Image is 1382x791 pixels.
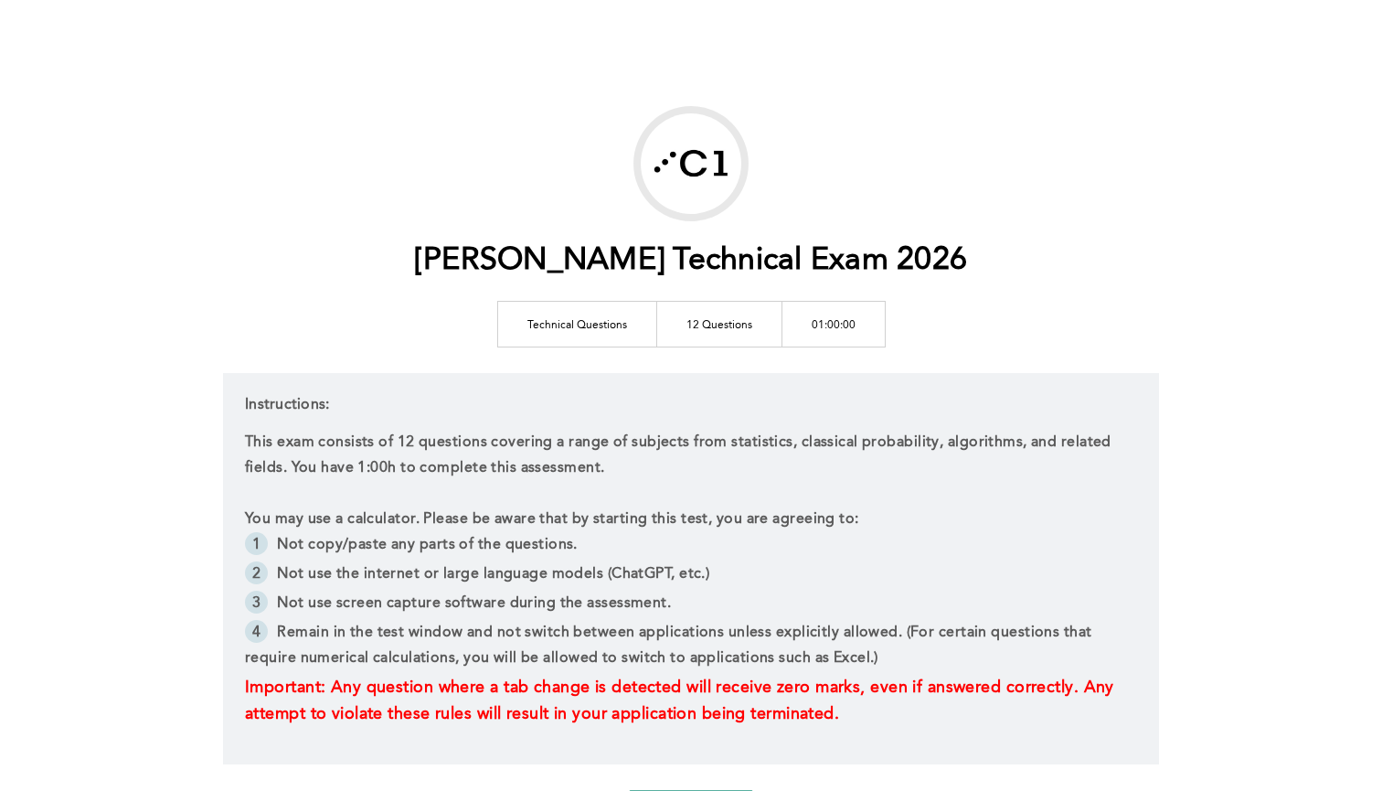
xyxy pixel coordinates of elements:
[781,301,885,347] td: 01:00:00
[245,430,1137,481] p: This exam consists of 12 questions covering a range of subjects from statistics, classical probab...
[245,620,1137,675] li: Remain in the test window and not switch between applications unless explicitly allowed. (For cer...
[245,679,1119,722] span: Important: Any question where a tab change is detected will receive zero marks, even if answered ...
[245,591,1137,620] li: Not use screen capture software during the assessment.
[641,113,741,214] img: Marshall Wace
[245,507,1137,532] p: You may use a calculator. Please be aware that by starting this test, you are agreeing to:
[656,301,781,347] td: 12 Questions
[223,373,1159,764] div: Instructions:
[415,242,967,280] h1: [PERSON_NAME] Technical Exam 2026
[245,561,1137,591] li: Not use the internet or large language models (ChatGPT, etc.)
[497,301,656,347] td: Technical Questions
[245,532,1137,561] li: Not copy/paste any parts of the questions.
